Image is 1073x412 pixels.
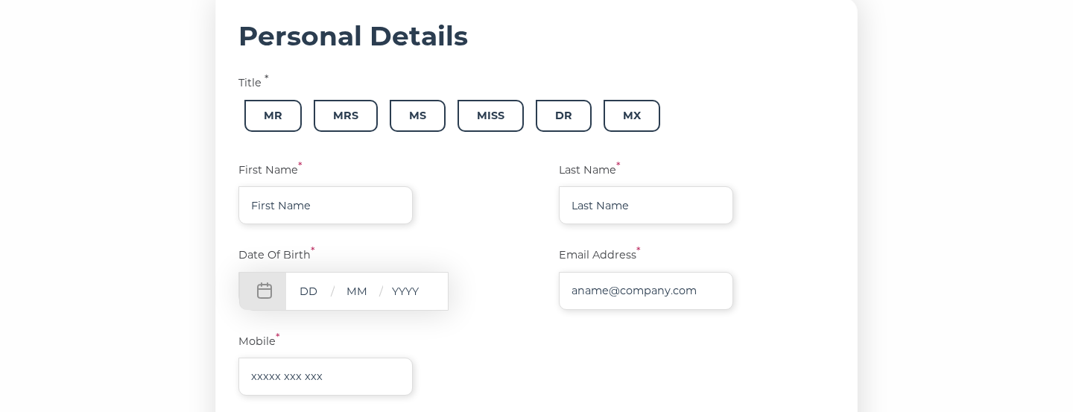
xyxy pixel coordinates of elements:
[286,282,331,300] input: DD
[383,282,428,300] input: YYYY
[244,100,302,132] span: Mr
[559,186,733,224] input: Last Name
[238,358,413,396] input: xxxxx xxx xxx
[238,247,514,264] label: Date Of Birth
[536,100,592,132] span: Dr
[238,186,413,224] input: First Name
[390,100,446,132] span: Ms
[604,100,660,132] span: Mx
[559,247,835,264] label: Email Address
[238,162,514,179] label: First Name
[314,100,378,132] span: Mrs
[559,272,733,310] input: aname@company.com
[335,282,379,300] input: MM
[238,333,835,350] label: Mobile
[238,76,262,89] span: Title
[238,20,835,53] h3: Personal Details
[238,272,449,311] div: / /
[458,100,524,132] span: Miss
[559,162,835,179] label: Last Name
